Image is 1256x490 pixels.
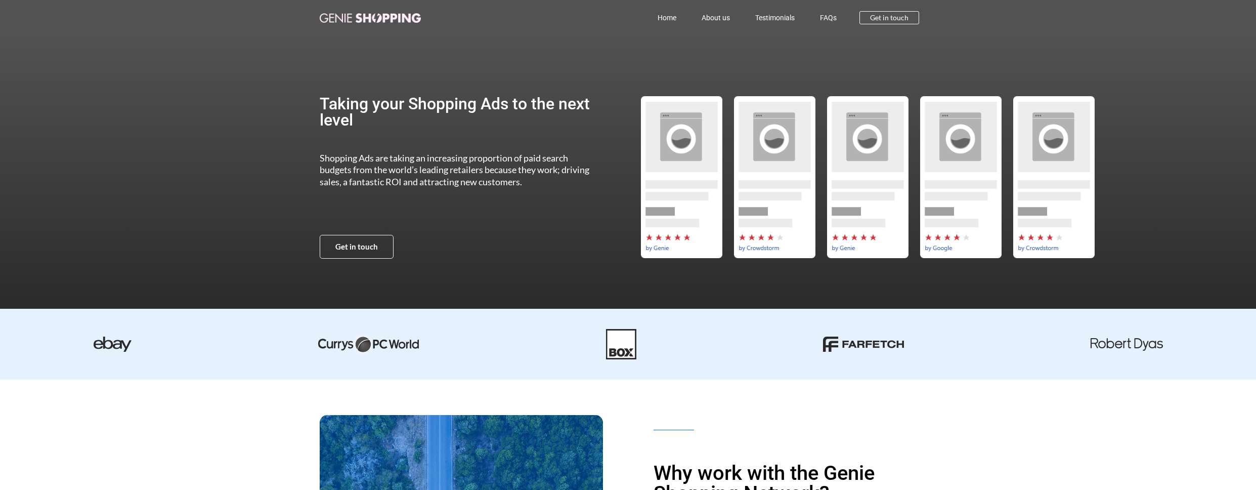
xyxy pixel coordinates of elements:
[859,11,919,24] a: Get in touch
[823,337,904,352] img: farfetch-01
[821,96,914,258] div: 3 / 5
[320,96,599,128] h2: Taking your Shopping Ads to the next level
[335,243,378,251] span: Get in touch
[1007,96,1100,258] div: by-crowdstorm
[320,13,421,23] img: genie-shopping-logo
[870,14,908,21] span: Get in touch
[320,235,394,259] a: Get in touch
[728,96,821,258] div: by-crowdstorm
[94,337,132,352] img: ebay-dark
[689,6,743,29] a: About us
[606,329,636,359] img: Box-01
[465,6,850,29] nav: Menu
[320,152,589,187] span: Shopping Ads are taking an increasing proportion of paid search budgets from the world’s leading ...
[635,96,1100,258] div: Slides
[743,6,807,29] a: Testimonials
[914,96,1007,258] div: 4 / 5
[645,6,689,29] a: Home
[635,96,728,258] div: by-genie
[1007,96,1100,258] div: 5 / 5
[1091,338,1163,351] img: robert dyas
[914,96,1007,258] div: by-google
[821,96,914,258] div: by-genie
[728,96,821,258] div: 2 / 5
[807,6,849,29] a: FAQs
[635,96,728,258] div: 1 / 5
